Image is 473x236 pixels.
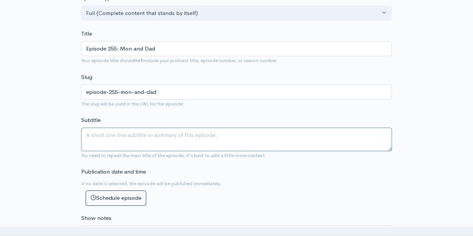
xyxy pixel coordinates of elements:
button: Full (Complete content that stands by itself) [81,6,392,21]
small: If no date is selected, the episode will be published immediately. [81,180,221,187]
small: No need to repeat the main title of the episode, it's best to add a little more context. [81,152,266,159]
label: Title [81,30,92,38]
button: Schedule episode [86,190,146,206]
label: Subtitle [81,116,101,125]
small: Your episode title should include your podcast title, episode number, or season number. [81,57,278,64]
label: Publication date and time [81,168,146,176]
label: Slug [81,73,92,82]
strong: not [134,57,143,64]
input: title-of-episode [81,84,392,99]
label: Show notes [81,214,111,223]
input: What is the episode's title? [81,41,392,56]
small: The slug will be used in the URL for the episode. [81,101,184,107]
div: Full (Complete content that stands by itself) [86,9,380,18]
